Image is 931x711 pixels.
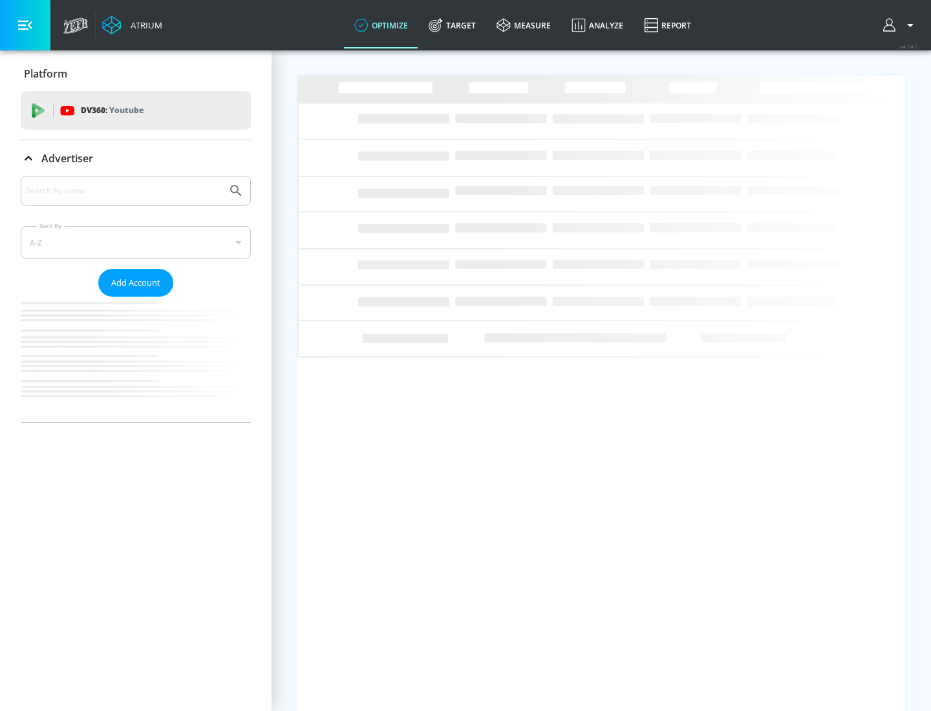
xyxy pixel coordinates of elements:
[111,275,160,290] span: Add Account
[486,2,561,48] a: measure
[24,67,67,81] p: Platform
[109,103,144,117] p: Youtube
[37,222,65,230] label: Sort By
[21,56,251,92] div: Platform
[102,16,162,35] a: Atrium
[634,2,701,48] a: Report
[344,2,418,48] a: optimize
[98,269,173,297] button: Add Account
[21,176,251,422] div: Advertiser
[21,91,251,130] div: DV360: Youtube
[26,182,222,199] input: Search by name
[41,151,93,165] p: Advertiser
[21,297,251,422] nav: list of Advertiser
[21,226,251,259] div: A-Z
[561,2,634,48] a: Analyze
[21,140,251,176] div: Advertiser
[418,2,486,48] a: Target
[900,43,918,50] span: v 4.24.0
[81,103,144,118] p: DV360:
[125,19,162,31] div: Atrium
